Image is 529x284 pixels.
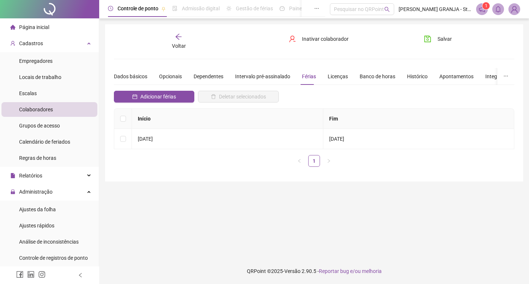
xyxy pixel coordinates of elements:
[19,139,70,145] span: Calendário de feriados
[19,255,88,261] span: Controle de registros de ponto
[159,72,182,80] div: Opcionais
[114,72,147,80] div: Dados básicos
[329,136,344,142] span: [DATE]
[19,107,53,112] span: Colaboradores
[19,74,61,80] span: Locais de trabalho
[323,109,515,129] th: Fim
[439,72,474,80] div: Apontamentos
[182,6,220,11] span: Admissão digital
[118,6,158,11] span: Controle de ponto
[327,159,331,163] span: right
[479,6,485,12] span: notification
[226,6,231,11] span: sun
[504,259,522,277] iframe: Intercom live chat
[289,35,296,43] span: user-delete
[384,7,390,12] span: search
[10,41,15,46] span: user-add
[424,35,431,43] span: save
[235,72,290,80] div: Intervalo pré-assinalado
[140,93,176,101] span: Adicionar férias
[132,109,323,129] th: Início
[132,94,137,99] span: calendar
[509,4,520,15] img: 29485
[294,155,305,167] li: Página anterior
[19,155,56,161] span: Regras de horas
[99,258,529,284] footer: QRPoint © 2025 - 2.90.5 -
[309,155,320,166] a: 1
[302,72,316,80] div: Férias
[19,24,49,30] span: Página inicial
[194,72,223,80] div: Dependentes
[19,90,37,96] span: Escalas
[114,91,194,103] button: Adicionar férias
[482,2,490,10] sup: 1
[302,35,349,43] span: Inativar colaborador
[27,271,35,278] span: linkedin
[418,33,457,45] button: Salvar
[19,189,53,195] span: Administração
[19,206,56,212] span: Ajustes da folha
[319,268,382,274] span: Reportar bug e/ou melhoria
[497,68,514,85] button: ellipsis
[283,33,354,45] button: Inativar colaborador
[280,6,285,11] span: dashboard
[38,271,46,278] span: instagram
[284,268,301,274] span: Versão
[19,123,60,129] span: Grupos de acesso
[19,40,43,46] span: Cadastros
[360,72,395,80] div: Banco de horas
[19,173,42,179] span: Relatórios
[323,155,335,167] li: Próxima página
[108,6,113,11] span: clock-circle
[10,173,15,178] span: file
[19,239,79,245] span: Análise de inconsistências
[328,72,348,80] div: Licenças
[19,58,53,64] span: Empregadores
[297,159,302,163] span: left
[10,25,15,30] span: home
[236,6,273,11] span: Gestão de férias
[289,6,318,11] span: Painel do DP
[138,136,153,142] span: [DATE]
[495,6,501,12] span: bell
[485,72,512,80] div: Integrações
[485,3,487,8] span: 1
[398,5,472,13] span: [PERSON_NAME] GRANJA - StarNet Provedor de internet ltda
[308,155,320,167] li: 1
[437,35,451,43] span: Salvar
[175,33,182,40] span: arrow-left
[10,189,15,194] span: lock
[78,273,83,278] span: left
[172,43,186,49] span: Voltar
[172,6,177,11] span: file-done
[323,155,335,167] button: right
[407,72,428,80] div: Histórico
[16,271,24,278] span: facebook
[314,6,319,11] span: ellipsis
[198,91,278,103] button: Deletar selecionados
[19,223,54,229] span: Ajustes rápidos
[294,155,305,167] button: left
[503,73,508,79] span: ellipsis
[161,7,166,11] span: pushpin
